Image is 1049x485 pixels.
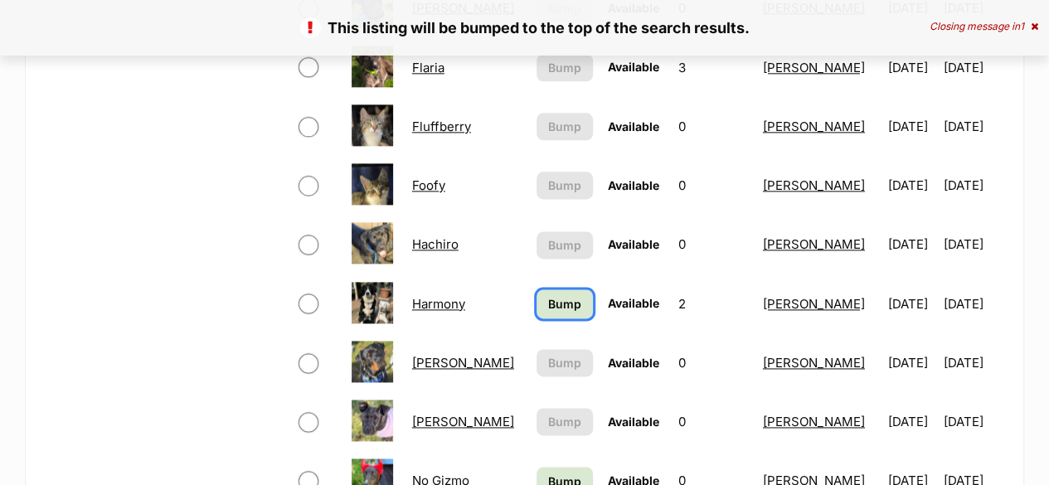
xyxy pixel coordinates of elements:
span: Available [608,296,659,310]
span: Available [608,178,659,192]
a: Flaria [412,60,444,75]
button: Bump [537,172,592,199]
td: 3 [672,39,754,96]
span: Available [608,356,659,370]
button: Bump [537,231,592,259]
td: 0 [672,157,754,214]
span: Bump [548,118,581,135]
span: Bump [548,59,581,76]
a: [PERSON_NAME] [763,60,865,75]
p: This listing will be bumped to the top of the search results. [17,17,1032,39]
a: [PERSON_NAME] [763,119,865,134]
span: Bump [548,236,581,254]
a: [PERSON_NAME] [763,236,865,252]
span: Bump [548,413,581,430]
a: [PERSON_NAME] [763,296,865,312]
td: [DATE] [944,275,1005,332]
a: [PERSON_NAME] [763,414,865,429]
div: Closing message in [930,21,1038,32]
td: 0 [672,334,754,391]
a: Hachiro [412,236,459,252]
button: Bump [537,113,592,140]
td: [DATE] [944,334,1005,391]
td: [DATE] [881,275,942,332]
td: [DATE] [881,157,942,214]
td: [DATE] [881,98,942,155]
span: Bump [548,295,581,313]
a: Fluffberry [412,119,471,134]
button: Bump [537,349,592,376]
td: [DATE] [881,334,942,391]
span: Available [608,415,659,429]
td: 0 [672,216,754,273]
span: Available [608,119,659,133]
a: Bump [537,289,592,318]
span: Bump [548,177,581,194]
td: [DATE] [944,157,1005,214]
a: Harmony [412,296,465,312]
button: Bump [537,54,592,81]
a: [PERSON_NAME] [763,177,865,193]
td: 0 [672,393,754,450]
td: [DATE] [944,39,1005,96]
button: Bump [537,408,592,435]
td: [DATE] [944,216,1005,273]
a: [PERSON_NAME] [412,355,514,371]
a: [PERSON_NAME] [763,355,865,371]
span: Bump [548,354,581,371]
td: [DATE] [881,216,942,273]
td: 2 [672,275,754,332]
td: [DATE] [881,39,942,96]
td: [DATE] [944,393,1005,450]
span: Available [608,237,659,251]
td: [DATE] [944,98,1005,155]
td: 0 [672,98,754,155]
a: [PERSON_NAME] [412,414,514,429]
span: 1 [1020,20,1024,32]
a: Foofy [412,177,445,193]
td: [DATE] [881,393,942,450]
span: Available [608,60,659,74]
